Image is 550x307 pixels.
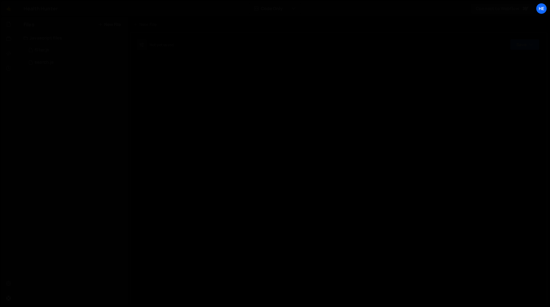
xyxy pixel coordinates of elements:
[24,56,128,68] div: 16494/45041.js
[16,32,128,44] div: Javascript files
[35,47,49,53] div: filter.js
[1,1,16,16] a: 🤙
[24,44,128,56] div: 16494/44708.js
[24,21,35,28] h2: Files
[150,42,174,47] div: Not yet saved
[536,3,547,14] a: He
[98,22,121,27] button: New File
[24,5,58,12] div: Health Hunter
[510,39,540,50] button: Save
[35,60,54,65] div: search.js
[249,3,301,14] button: Code Only
[133,21,159,28] div: New File
[471,3,534,14] a: Connect to Webflow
